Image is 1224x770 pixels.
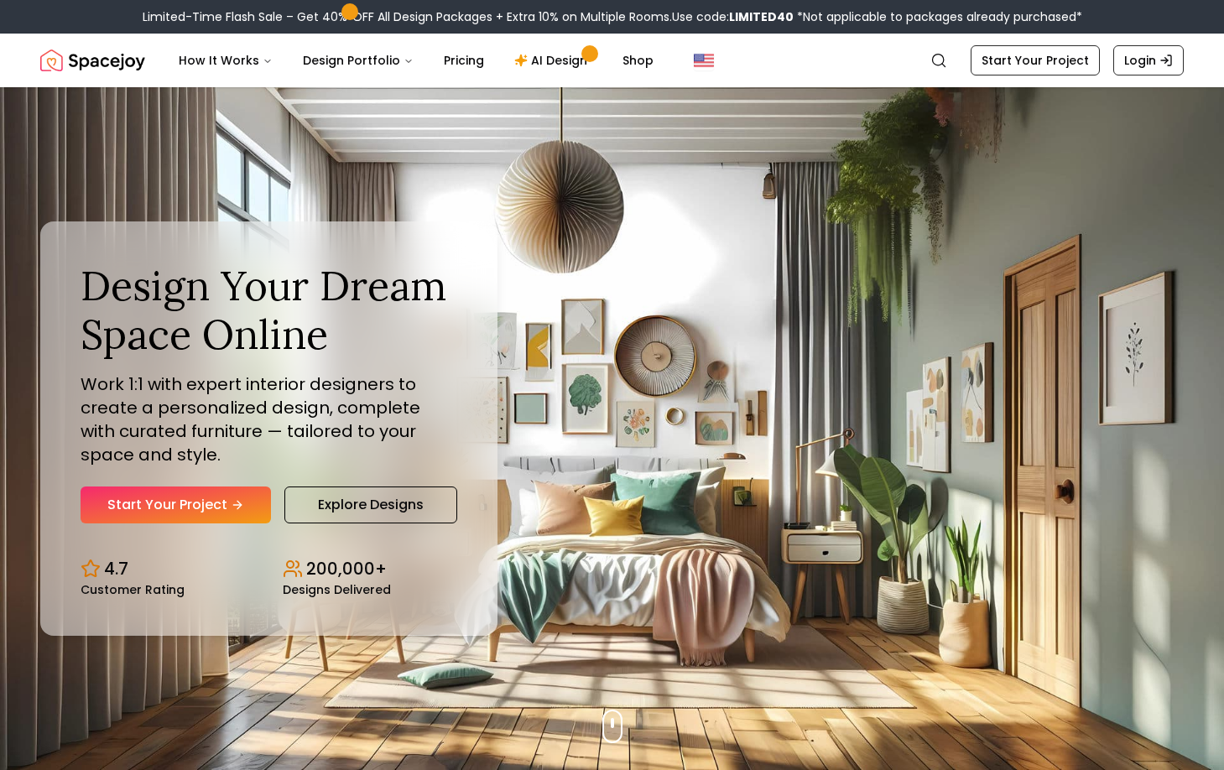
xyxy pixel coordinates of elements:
[289,44,427,77] button: Design Portfolio
[729,8,794,25] b: LIMITED40
[81,584,185,596] small: Customer Rating
[81,544,457,596] div: Design stats
[81,486,271,523] a: Start Your Project
[306,557,387,580] p: 200,000+
[165,44,286,77] button: How It Works
[81,262,457,358] h1: Design Your Dream Space Online
[971,45,1100,75] a: Start Your Project
[609,44,667,77] a: Shop
[143,8,1082,25] div: Limited-Time Flash Sale – Get 40% OFF All Design Packages + Extra 10% on Multiple Rooms.
[40,44,145,77] a: Spacejoy
[104,557,128,580] p: 4.7
[284,486,457,523] a: Explore Designs
[40,34,1184,87] nav: Global
[40,44,145,77] img: Spacejoy Logo
[672,8,794,25] span: Use code:
[81,372,457,466] p: Work 1:1 with expert interior designers to create a personalized design, complete with curated fu...
[694,50,714,70] img: United States
[430,44,497,77] a: Pricing
[283,584,391,596] small: Designs Delivered
[165,44,667,77] nav: Main
[794,8,1082,25] span: *Not applicable to packages already purchased*
[501,44,606,77] a: AI Design
[1113,45,1184,75] a: Login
